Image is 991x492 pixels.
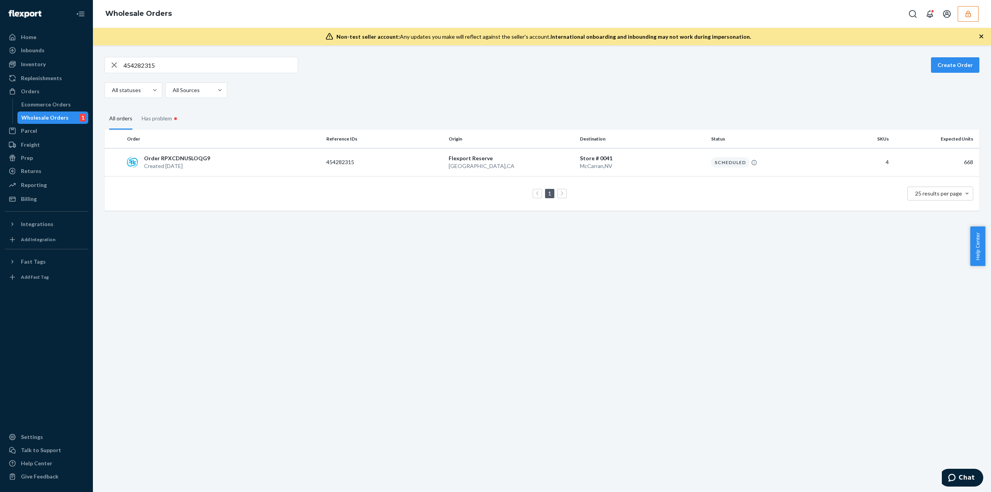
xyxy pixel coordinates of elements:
a: Replenishments [5,72,88,84]
div: Settings [21,433,43,441]
div: Wholesale Orders [21,114,69,122]
td: 4 [831,148,892,177]
a: Reporting [5,179,88,191]
button: Integrations [5,218,88,230]
ol: breadcrumbs [99,3,178,25]
span: International onboarding and inbounding may not work during impersonation. [550,33,751,40]
div: Add Fast Tag [21,274,49,280]
div: Add Integration [21,236,55,243]
th: Expected Units [892,130,979,148]
th: Destination [577,130,708,148]
img: Flexport logo [9,10,41,18]
button: Talk to Support [5,444,88,456]
p: 454282315 [326,158,388,166]
input: All statuses [111,86,112,94]
p: Store # 0041 [580,154,705,162]
th: Reference IDs [323,130,446,148]
div: Help Center [21,459,52,467]
th: Origin [446,130,577,148]
div: Integrations [21,220,53,228]
th: SKUs [831,130,892,148]
a: Help Center [5,457,88,470]
div: Parcel [21,127,37,135]
button: Close Navigation [73,6,88,22]
div: Fast Tags [21,258,46,266]
button: Help Center [970,226,985,266]
div: Prep [21,154,33,162]
img: sps-commerce logo [127,157,138,168]
a: Home [5,31,88,43]
div: Inbounds [21,46,45,54]
div: Ecommerce Orders [21,101,71,108]
div: Talk to Support [21,446,61,454]
div: Reporting [21,181,47,189]
p: Created [DATE] [144,162,210,170]
div: Billing [21,195,37,203]
button: Fast Tags [5,255,88,268]
iframe: Opens a widget where you can chat to one of our agents [942,469,983,488]
a: Wholesale Orders1 [17,111,89,124]
div: Inventory [21,60,46,68]
a: Parcel [5,125,88,137]
a: Billing [5,193,88,205]
input: All Sources [172,86,173,94]
input: Search orders [123,57,298,73]
button: Open notifications [922,6,938,22]
p: [GEOGRAPHIC_DATA] , CA [449,162,574,170]
button: Give Feedback [5,470,88,483]
span: 25 results per page [915,190,962,197]
div: Any updates you make will reflect against the seller's account. [336,33,751,41]
a: Wholesale Orders [105,9,172,18]
div: Returns [21,167,41,175]
span: Non-test seller account: [336,33,400,40]
th: Status [708,130,830,148]
div: Has problem [142,107,179,130]
a: Freight [5,139,88,151]
a: Inbounds [5,44,88,57]
div: Replenishments [21,74,62,82]
a: Settings [5,431,88,443]
div: All orders [109,108,132,130]
a: Orders [5,85,88,98]
button: Create Order [931,57,979,73]
th: Order [124,130,323,148]
div: • [172,113,179,123]
button: Open account menu [939,6,955,22]
p: Order RPXCDNUSLOQG9 [144,154,210,162]
div: Freight [21,141,40,149]
a: Ecommerce Orders [17,98,89,111]
a: Prep [5,152,88,164]
div: Give Feedback [21,473,58,480]
a: Add Fast Tag [5,271,88,283]
td: 668 [892,148,979,177]
div: Scheduled [711,157,749,168]
a: Inventory [5,58,88,70]
a: Page 1 is your current page [547,190,553,197]
a: Add Integration [5,233,88,246]
div: 1 [80,114,86,122]
div: Home [21,33,36,41]
p: McCarran , NV [580,162,705,170]
div: Orders [21,87,39,95]
a: Returns [5,165,88,177]
p: Flexport Reserve [449,154,574,162]
button: Open Search Box [905,6,921,22]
